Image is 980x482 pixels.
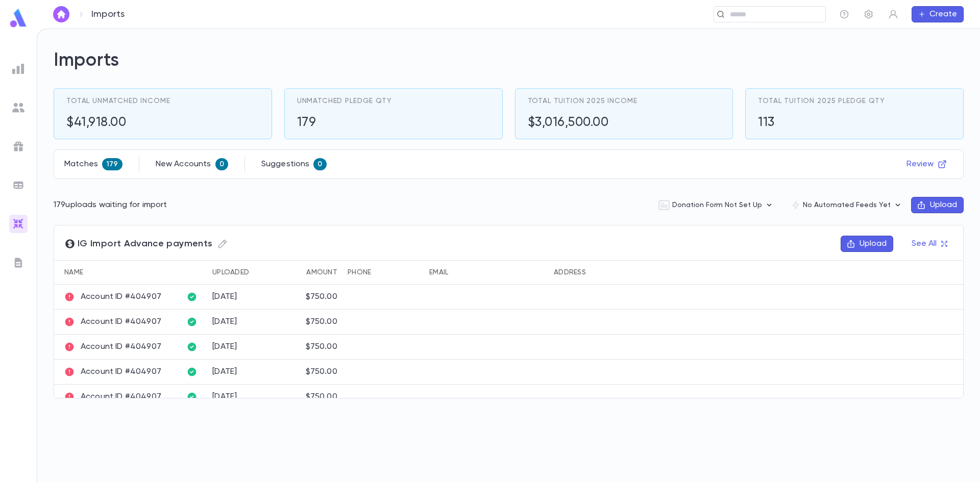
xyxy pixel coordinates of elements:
[758,115,775,131] h5: 113
[12,257,24,269] img: letters_grey.7941b92b52307dd3b8a917253454ce1c.svg
[156,159,211,169] p: New Accounts
[306,342,337,352] div: $750.00
[900,156,953,172] button: Review
[912,6,964,22] button: Create
[64,260,83,285] div: Name
[12,102,24,114] img: students_grey.60c7aba0da46da39d6d829b817ac14fc.svg
[212,392,237,402] div: 8/15/2025
[54,49,964,72] h2: Imports
[911,197,964,213] button: Upload
[64,159,98,169] p: Matches
[782,195,911,215] button: No Automated Feeds Yet
[207,260,284,285] div: Uploaded
[12,140,24,153] img: campaigns_grey.99e729a5f7ee94e3726e6486bddda8f1.svg
[212,342,237,352] div: 8/15/2025
[306,317,337,327] div: $750.00
[12,63,24,75] img: reports_grey.c525e4749d1bce6a11f5fe2a8de1b229.svg
[212,260,249,285] div: Uploaded
[66,115,126,131] h5: $41,918.00
[306,260,337,285] div: Amount
[650,195,782,215] button: Donation Form Not Set Up
[212,367,237,377] div: 8/15/2025
[297,115,316,131] h5: 179
[554,260,586,285] div: Address
[8,8,29,28] img: logo
[528,115,609,131] h5: $3,016,500.00
[212,292,237,302] div: 8/15/2025
[64,392,161,402] p: Account ID #404907
[64,342,161,352] p: Account ID #404907
[215,160,228,168] span: 0
[212,317,237,327] div: 8/15/2025
[64,292,161,302] p: Account ID #404907
[55,10,67,18] img: home_white.a664292cf8c1dea59945f0da9f25487c.svg
[102,160,122,168] span: 179
[549,260,727,285] div: Address
[348,260,371,285] div: Phone
[758,97,885,105] span: Total Tuition 2025 Pledge Qty
[64,236,231,252] span: IG Import Advance payments
[841,236,893,252] button: Upload
[528,97,638,105] span: Total Tuition 2025 Income
[12,218,24,230] img: imports_gradient.a72c8319815fb0872a7f9c3309a0627a.svg
[306,392,337,402] div: $750.00
[261,159,310,169] p: Suggestions
[64,367,161,377] p: Account ID #404907
[64,317,161,327] p: Account ID #404907
[54,260,182,285] div: Name
[12,179,24,191] img: batches_grey.339ca447c9d9533ef1741baa751efc33.svg
[91,9,125,20] p: Imports
[66,97,170,105] span: Total Unmatched Income
[905,236,953,252] button: See All
[429,260,448,285] div: Email
[297,97,392,105] span: Unmatched Pledge Qty
[54,200,167,210] p: 179 uploads waiting for import
[342,260,424,285] div: Phone
[306,292,337,302] div: $750.00
[313,160,326,168] span: 0
[284,260,342,285] div: Amount
[306,367,337,377] div: $750.00
[424,260,549,285] div: Email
